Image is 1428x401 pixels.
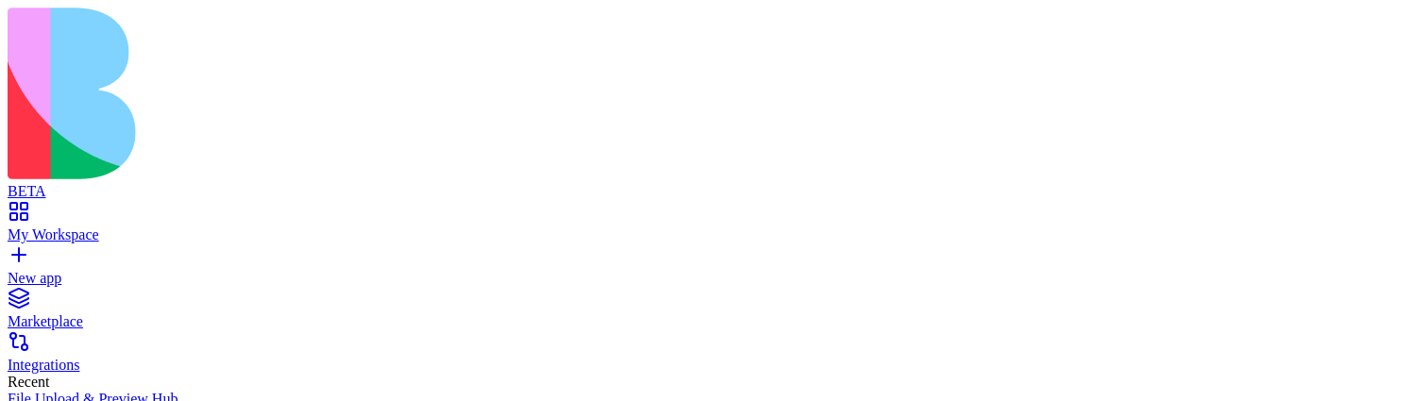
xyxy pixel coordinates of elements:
div: My Workspace [8,226,1420,243]
img: logo [8,8,767,179]
a: Marketplace [8,296,1420,330]
div: Integrations [8,357,1420,374]
span: Recent [8,374,49,390]
a: My Workspace [8,209,1420,243]
div: BETA [8,183,1420,200]
div: New app [8,270,1420,287]
a: Integrations [8,340,1420,374]
div: Marketplace [8,313,1420,330]
a: New app [8,253,1420,287]
a: BETA [8,166,1420,200]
